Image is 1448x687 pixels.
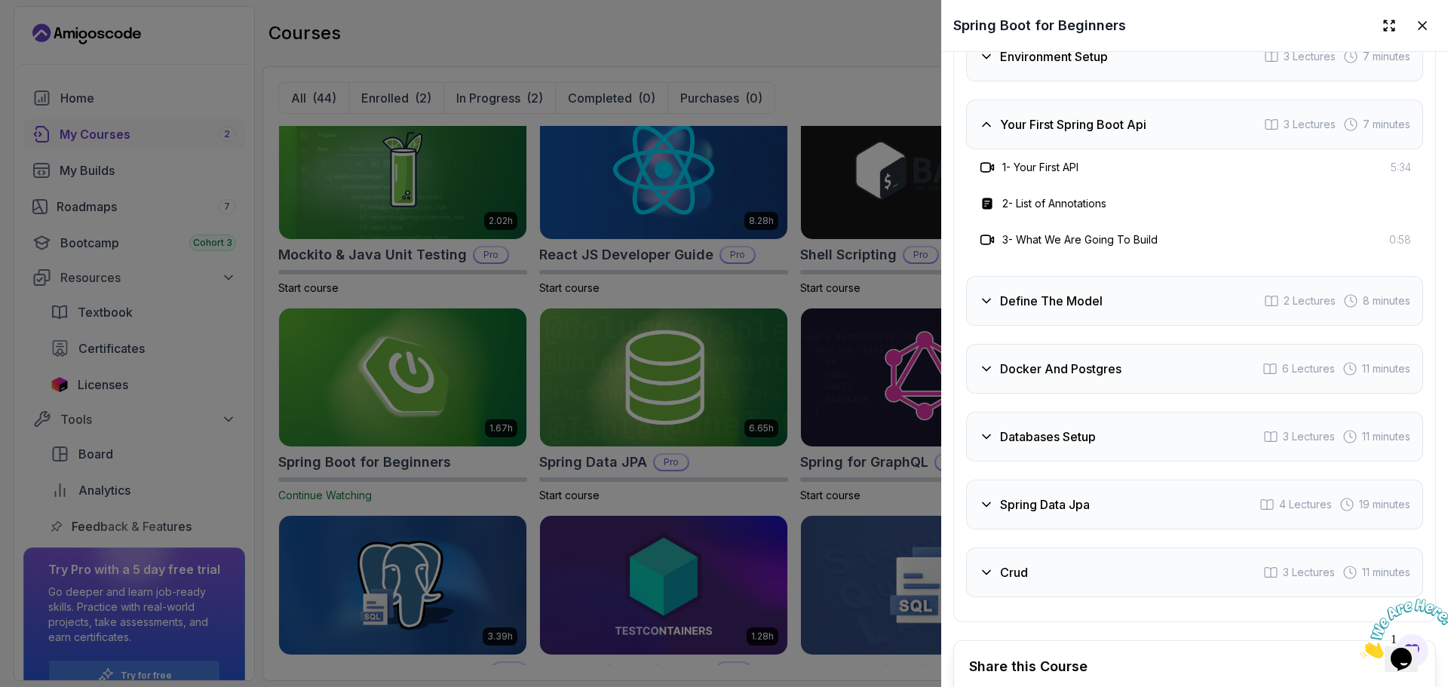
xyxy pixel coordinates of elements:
span: 3 Lectures [1283,565,1335,580]
h3: Crud [1000,563,1028,581]
iframe: chat widget [1354,593,1448,664]
span: 11 minutes [1362,565,1410,580]
h3: Databases Setup [1000,428,1096,446]
h3: Your First Spring Boot Api [1000,115,1146,133]
span: 5:34 [1391,160,1411,175]
h2: Share this Course [969,656,1420,677]
h3: Environment Setup [1000,48,1108,66]
span: 8 minutes [1363,293,1410,308]
span: 11 minutes [1362,361,1410,376]
h3: Define The Model [1000,292,1103,310]
span: 7 minutes [1363,49,1410,64]
button: Expand drawer [1376,12,1403,39]
img: Chat attention grabber [6,6,100,66]
span: 3 Lectures [1284,49,1336,64]
span: 19 minutes [1359,497,1410,512]
button: Docker And Postgres6 Lectures 11 minutes [966,344,1423,394]
button: Spring Data Jpa4 Lectures 19 minutes [966,480,1423,529]
h3: 1 - Your First API [1002,160,1078,175]
span: 0:58 [1389,232,1411,247]
button: Crud3 Lectures 11 minutes [966,547,1423,597]
span: 3 Lectures [1283,429,1335,444]
span: 4 Lectures [1279,497,1332,512]
span: 1 [6,6,12,19]
button: Your First Spring Boot Api3 Lectures 7 minutes [966,100,1423,149]
button: Define The Model2 Lectures 8 minutes [966,276,1423,326]
span: 11 minutes [1362,429,1410,444]
h3: 3 - What We Are Going To Build [1002,232,1158,247]
button: Environment Setup3 Lectures 7 minutes [966,32,1423,81]
h3: 2 - List of Annotations [1002,196,1106,211]
button: Databases Setup3 Lectures 11 minutes [966,412,1423,462]
h3: Docker And Postgres [1000,360,1121,378]
span: 6 Lectures [1282,361,1335,376]
span: 3 Lectures [1284,117,1336,132]
span: 7 minutes [1363,117,1410,132]
h2: Spring Boot for Beginners [953,15,1126,36]
span: 2 Lectures [1284,293,1336,308]
h3: Spring Data Jpa [1000,495,1090,514]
